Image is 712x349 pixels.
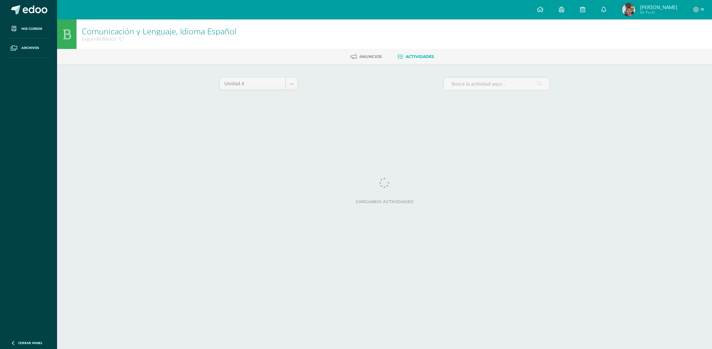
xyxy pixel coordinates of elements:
a: Comunicación y Lenguaje, Idioma Español [82,26,236,37]
span: [PERSON_NAME] [640,4,677,10]
a: Unidad 4 [220,77,298,90]
a: Mis cursos [5,19,52,39]
img: 96c9cd2fe9ce06aeda219ab074cc2f2d.png [622,3,635,16]
span: Cerrar panel [18,341,43,345]
span: Unidad 4 [224,77,280,90]
input: Busca la actividad aquí... [444,77,550,90]
label: Cargando actividades [219,199,550,204]
span: Anuncios [359,54,382,59]
h1: Comunicación y Lenguaje, Idioma Español [82,27,236,36]
a: Archivos [5,39,52,58]
span: Mi Perfil [640,10,677,15]
span: Actividades [406,54,434,59]
span: Archivos [21,45,39,51]
span: Mis cursos [21,26,42,31]
a: Anuncios [350,52,382,62]
a: Actividades [398,52,434,62]
div: Segundo Básico 'C' [82,36,236,42]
